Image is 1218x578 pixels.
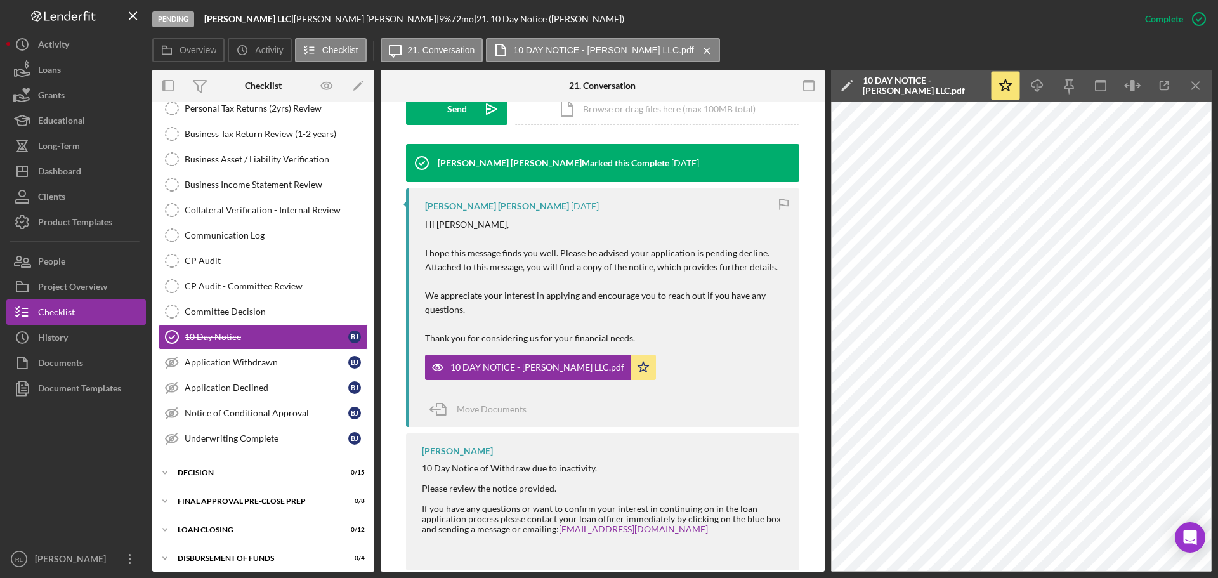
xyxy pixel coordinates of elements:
div: Send [447,93,467,125]
button: Activity [228,38,291,62]
div: [PERSON_NAME] [422,446,493,456]
button: Complete [1132,6,1212,32]
div: Business Tax Return Review (1-2 years) [185,129,367,139]
div: Checklist [245,81,282,91]
div: 0 / 4 [342,555,365,562]
label: 10 DAY NOTICE - [PERSON_NAME] LLC.pdf [513,45,693,55]
button: Long-Term [6,133,146,159]
div: [PERSON_NAME] [PERSON_NAME] | [294,14,439,24]
button: People [6,249,146,274]
p: We appreciate your interest in applying and encourage you to reach out if you have any questions. [425,289,787,317]
div: Application Declined [185,383,348,393]
div: 9 % [439,14,451,24]
button: Educational [6,108,146,133]
div: If you have any questions or want to confirm your interest in continuing on in the loan applicati... [422,504,787,534]
a: Collateral Verification - Internal Review [159,197,368,223]
a: Application WithdrawnBJ [159,350,368,375]
button: Grants [6,82,146,108]
div: B J [348,356,361,369]
div: 0 / 12 [342,526,365,534]
button: Checklist [6,299,146,325]
a: CP Audit [159,248,368,273]
div: Application Withdrawn [185,357,348,367]
div: 10 Day Notice of Withdraw due to inactivity. [422,463,787,473]
button: Send [406,93,507,125]
div: B J [348,432,361,445]
div: 21. Conversation [569,81,636,91]
div: Disbursement of Funds [178,555,333,562]
div: People [38,249,65,277]
time: 2025-08-29 15:57 [671,158,699,168]
label: Overview [180,45,216,55]
div: History [38,325,68,353]
div: Grants [38,82,65,111]
button: 10 DAY NOTICE - [PERSON_NAME] LLC.pdf [486,38,719,62]
div: | 21. 10 Day Notice ([PERSON_NAME]) [474,14,624,24]
div: Final Approval Pre-Close Prep [178,497,333,505]
b: [PERSON_NAME] LLC [204,13,291,24]
div: Notice of Conditional Approval [185,408,348,418]
div: 0 / 8 [342,497,365,505]
div: Activity [38,32,69,60]
div: Document Templates [38,376,121,404]
button: 10 DAY NOTICE - [PERSON_NAME] LLC.pdf [425,355,656,380]
span: Move Documents [457,404,527,414]
div: [PERSON_NAME] [32,546,114,575]
div: Business Income Statement Review [185,180,367,190]
button: Document Templates [6,376,146,401]
label: Activity [255,45,283,55]
div: Product Templates [38,209,112,238]
a: Business Asset / Liability Verification [159,147,368,172]
div: Committee Decision [185,306,367,317]
div: B J [348,331,361,343]
div: Underwriting Complete [185,433,348,443]
div: | [204,14,294,24]
div: 10 DAY NOTICE - [PERSON_NAME] LLC.pdf [863,76,983,96]
a: Committee Decision [159,299,368,324]
button: Move Documents [425,393,539,425]
a: Documents [6,350,146,376]
a: CP Audit - Committee Review [159,273,368,299]
div: CP Audit [185,256,367,266]
div: Loans [38,57,61,86]
a: Notice of Conditional ApprovalBJ [159,400,368,426]
div: Personal Tax Returns (2yrs) Review [185,103,367,114]
button: RL[PERSON_NAME] [6,546,146,572]
label: Checklist [322,45,358,55]
button: Overview [152,38,225,62]
div: Educational [38,108,85,136]
div: 10 Day Notice [185,332,348,342]
div: Collateral Verification - Internal Review [185,205,367,215]
div: B J [348,381,361,394]
div: Checklist [38,299,75,328]
button: Product Templates [6,209,146,235]
p: Thank you for considering us for your financial needs. [425,331,787,345]
button: Clients [6,184,146,209]
div: Pending [152,11,194,27]
label: 21. Conversation [408,45,475,55]
div: Please review the notice provided. [422,483,787,494]
a: Communication Log [159,223,368,248]
div: Documents [38,350,83,379]
div: 10 DAY NOTICE - [PERSON_NAME] LLC.pdf [450,362,624,372]
div: [PERSON_NAME] [PERSON_NAME] Marked this Complete [438,158,669,168]
div: Clients [38,184,65,213]
button: History [6,325,146,350]
div: CP Audit - Committee Review [185,281,367,291]
div: 0 / 15 [342,469,365,476]
div: Long-Term [38,133,80,162]
button: Activity [6,32,146,57]
div: Business Asset / Liability Verification [185,154,367,164]
time: 2025-08-29 15:57 [571,201,599,211]
button: Loans [6,57,146,82]
div: Dashboard [38,159,81,187]
a: 10 Day NoticeBJ [159,324,368,350]
button: Dashboard [6,159,146,184]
